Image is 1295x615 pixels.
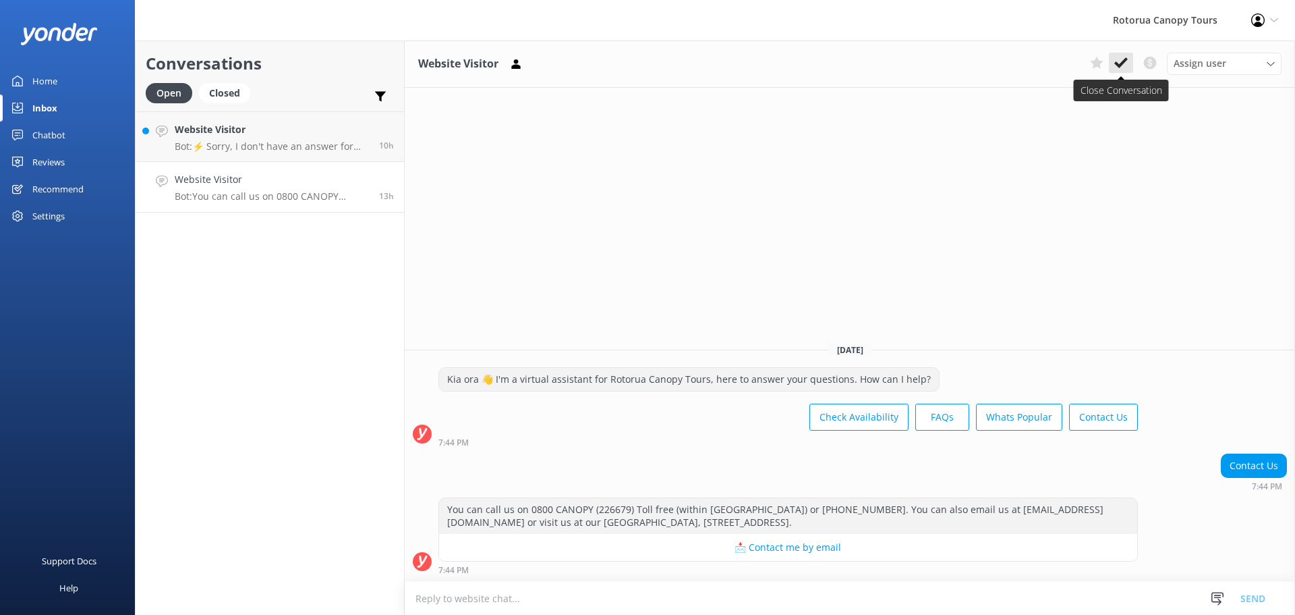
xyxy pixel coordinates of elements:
div: Contact Us [1221,454,1286,477]
p: Bot: ⚡ Sorry, I don't have an answer for that. Could you please try and rephrase your question? A... [175,140,369,153]
div: Closed [199,83,250,103]
div: Help [59,574,78,601]
a: Website VisitorBot:⚡ Sorry, I don't have an answer for that. Could you please try and rephrase yo... [136,111,404,162]
div: Sep 29 2025 07:44pm (UTC +13:00) Pacific/Auckland [438,565,1138,574]
a: Website VisitorBot:You can call us on 0800 CANOPY (226679) Toll free (within [GEOGRAPHIC_DATA]) o... [136,162,404,213]
button: Whats Popular [976,404,1062,431]
h4: Website Visitor [175,172,369,187]
div: Support Docs [42,547,96,574]
strong: 7:44 PM [438,566,469,574]
button: FAQs [915,404,969,431]
div: Open [146,83,192,103]
span: [DATE] [829,344,871,356]
span: Assign user [1174,56,1226,71]
div: Reviews [32,149,65,176]
h2: Conversations [146,51,394,76]
a: Open [146,85,199,100]
div: Settings [32,203,65,230]
strong: 7:44 PM [1252,483,1282,491]
div: Home [32,68,57,95]
a: Closed [199,85,257,100]
span: Sep 29 2025 10:59pm (UTC +13:00) Pacific/Auckland [379,140,394,151]
div: Sep 29 2025 07:44pm (UTC +13:00) Pacific/Auckland [438,437,1138,447]
button: Contact Us [1069,404,1138,431]
div: Inbox [32,95,57,122]
div: Assign User [1167,53,1282,74]
img: yonder-white-logo.png [20,23,98,45]
button: Check Availability [809,404,909,431]
div: You can call us on 0800 CANOPY (226679) Toll free (within [GEOGRAPHIC_DATA]) or [PHONE_NUMBER]. Y... [439,498,1137,534]
button: 📩 Contact me by email [439,534,1137,561]
div: Recommend [32,176,84,203]
span: Sep 29 2025 07:44pm (UTC +13:00) Pacific/Auckland [379,190,394,202]
h4: Website Visitor [175,122,369,137]
div: Sep 29 2025 07:44pm (UTC +13:00) Pacific/Auckland [1221,481,1287,491]
strong: 7:44 PM [438,439,469,447]
h3: Website Visitor [418,55,498,73]
div: Kia ora 👋 I'm a virtual assistant for Rotorua Canopy Tours, here to answer your questions. How ca... [439,368,939,391]
div: Chatbot [32,122,65,149]
p: Bot: You can call us on 0800 CANOPY (226679) Toll free (within [GEOGRAPHIC_DATA]) or [PHONE_NUMBE... [175,190,369,203]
